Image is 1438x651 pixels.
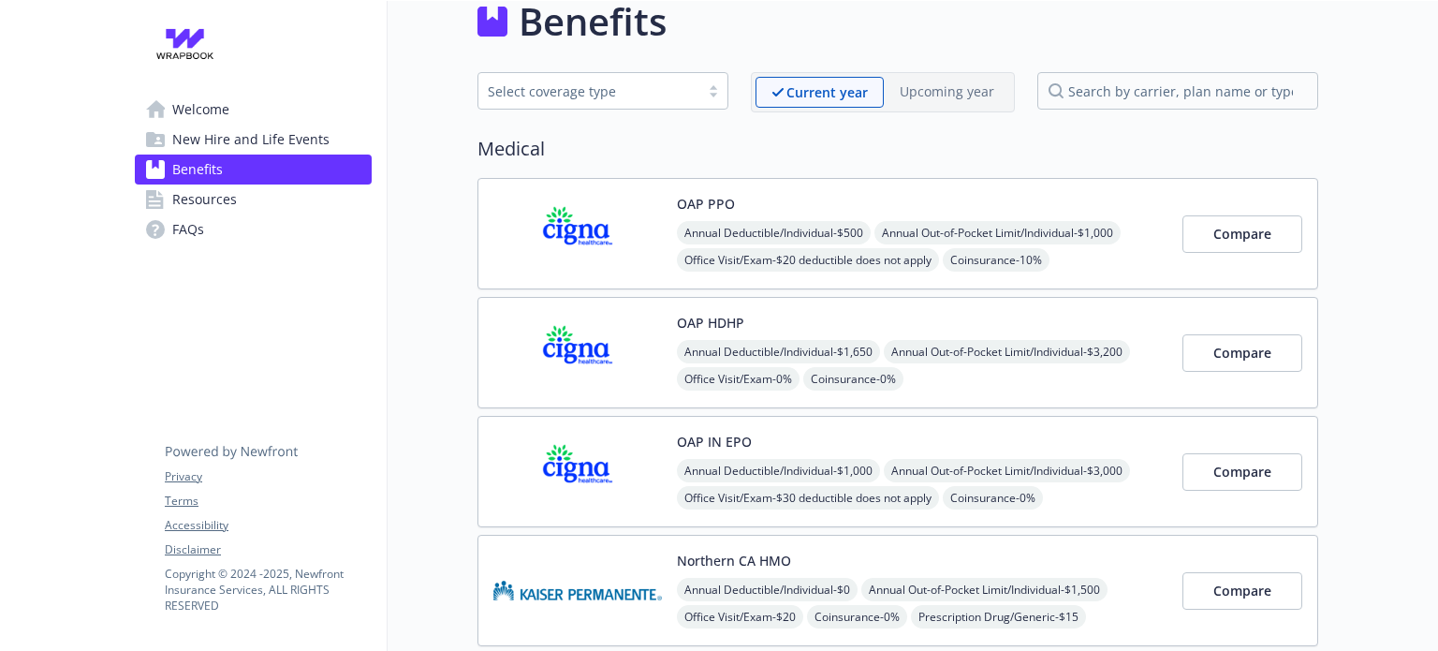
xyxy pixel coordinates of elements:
[807,605,907,629] span: Coinsurance - 0%
[1037,72,1318,110] input: search by carrier, plan name or type
[493,313,662,392] img: CIGNA carrier logo
[135,155,372,185] a: Benefits
[677,432,752,451] button: OAP IN EPO
[1213,463,1271,481] span: Compare
[172,155,223,185] span: Benefits
[165,566,371,614] p: Copyright © 2024 - 2025 , Newfront Insurance Services, ALL RIGHTS RESERVED
[1182,215,1302,253] button: Compare
[493,432,662,511] img: CIGNA carrier logo
[1182,572,1302,610] button: Compare
[477,135,1318,163] h2: Medical
[943,486,1043,510] span: Coinsurance - 0%
[488,81,690,101] div: Select coverage type
[803,367,903,391] span: Coinsurance - 0%
[677,486,939,510] span: Office Visit/Exam - $30 deductible does not apply
[172,185,237,215] span: Resources
[884,340,1130,363] span: Annual Out-of-Pocket Limit/Individual - $3,200
[943,248,1049,272] span: Coinsurance - 10%
[135,215,372,244] a: FAQs
[884,459,1130,482] span: Annual Out-of-Pocket Limit/Individual - $3,000
[172,95,229,125] span: Welcome
[884,77,1010,108] span: Upcoming year
[911,605,1086,629] span: Prescription Drug/Generic - $15
[677,194,735,214] button: OAP PPO
[493,551,662,630] img: Kaiser Permanente Insurance Company carrier logo
[165,468,371,485] a: Privacy
[493,194,662,274] img: CIGNA carrier logo
[1213,225,1271,243] span: Compare
[677,248,939,272] span: Office Visit/Exam - $20 deductible does not apply
[677,459,880,482] span: Annual Deductible/Individual - $1,000
[135,185,372,215] a: Resources
[677,221,871,244] span: Annual Deductible/Individual - $500
[1213,344,1271,362] span: Compare
[172,125,330,155] span: New Hire and Life Events
[165,493,371,510] a: Terms
[677,551,791,570] button: Northern CA HMO
[135,95,372,125] a: Welcome
[677,605,803,629] span: Office Visit/Exam - $20
[677,340,880,363] span: Annual Deductible/Individual - $1,650
[786,82,868,102] p: Current year
[165,517,371,534] a: Accessibility
[1182,453,1302,491] button: Compare
[677,313,744,333] button: OAP HDHP
[1213,582,1271,599] span: Compare
[874,221,1121,244] span: Annual Out-of-Pocket Limit/Individual - $1,000
[165,541,371,558] a: Disclaimer
[861,578,1108,601] span: Annual Out-of-Pocket Limit/Individual - $1,500
[135,125,372,155] a: New Hire and Life Events
[1182,334,1302,372] button: Compare
[677,578,858,601] span: Annual Deductible/Individual - $0
[677,367,800,391] span: Office Visit/Exam - 0%
[900,81,994,101] p: Upcoming year
[172,215,204,244] span: FAQs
